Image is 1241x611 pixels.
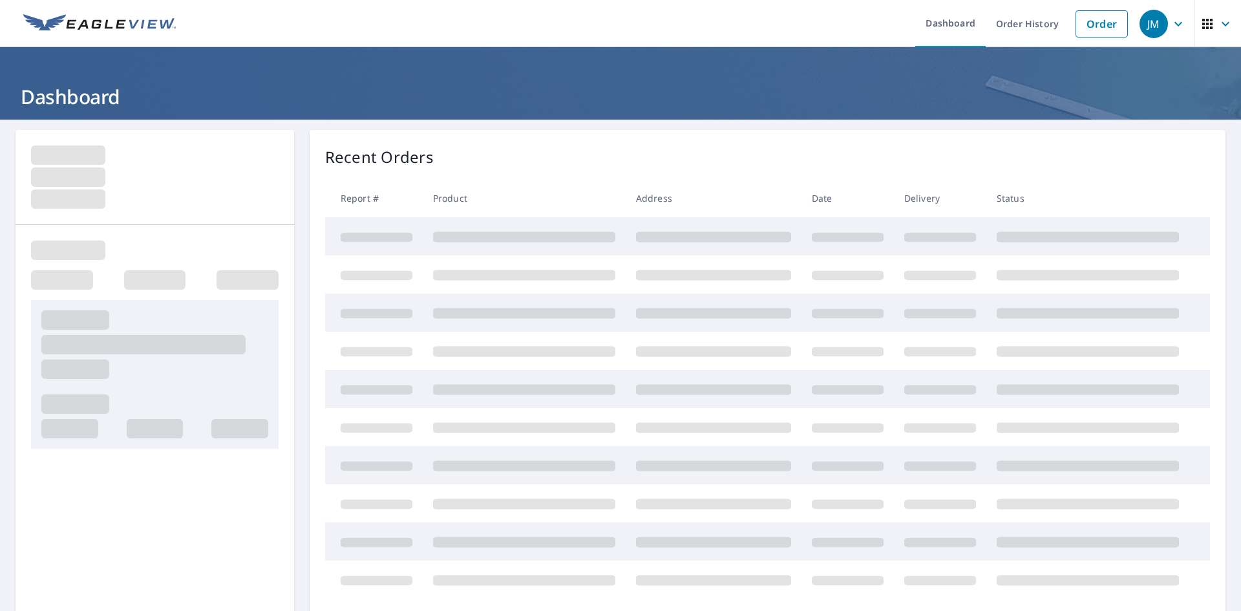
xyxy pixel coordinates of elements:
th: Report # [325,179,423,217]
div: JM [1140,10,1168,38]
th: Product [423,179,626,217]
th: Date [801,179,894,217]
p: Recent Orders [325,145,434,169]
img: EV Logo [23,14,176,34]
a: Order [1076,10,1128,38]
th: Delivery [894,179,986,217]
h1: Dashboard [16,83,1225,110]
th: Address [626,179,801,217]
th: Status [986,179,1189,217]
